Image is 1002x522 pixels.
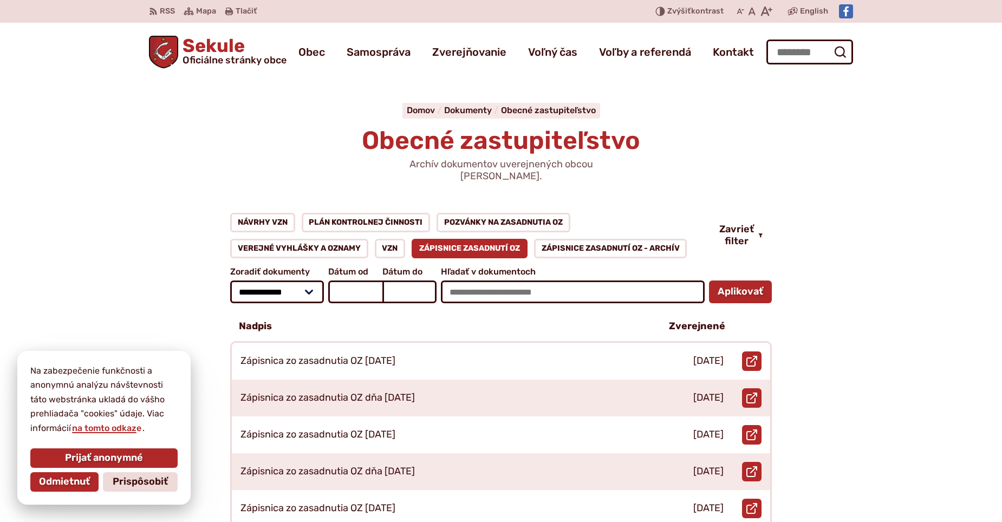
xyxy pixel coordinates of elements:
span: Dátum od [328,267,382,277]
input: Hľadať v dokumentoch [441,280,705,303]
span: Domov [407,105,435,115]
a: Domov [407,105,444,115]
p: [DATE] [693,466,724,478]
p: [DATE] [693,355,724,367]
a: Logo Sekule, prejsť na domovskú stránku. [149,36,287,68]
p: [DATE] [693,392,724,404]
a: Voľby a referendá [599,37,691,67]
p: Zápisnica zo zasadnutia OZ dňa [DATE] [240,466,415,478]
span: Dátum do [382,267,437,277]
span: Zavrieť filter [719,224,754,247]
span: Dokumenty [444,105,492,115]
span: Prispôsobiť [113,476,168,488]
select: Zoradiť dokumenty [230,280,324,303]
span: English [800,5,828,18]
span: Zvýšiť [667,6,691,16]
p: Zápisnica zo zasadnutia OZ [DATE] [240,429,395,441]
span: Oficiálne stránky obce [183,55,287,65]
button: Zavrieť filter [711,224,772,247]
img: Prejsť na Facebook stránku [839,4,853,18]
a: Zápisnice zasadnutí OZ - ARCHÍV [534,239,687,258]
span: Zoradiť dokumenty [230,267,324,277]
a: Pozvánky na zasadnutia OZ [437,213,570,232]
button: Prispôsobiť [103,472,178,492]
span: RSS [160,5,175,18]
p: [DATE] [693,429,724,441]
a: Samospráva [347,37,411,67]
img: Prejsť na domovskú stránku [149,36,178,68]
a: Zápisnice zasadnutí OZ [412,239,528,258]
button: Prijať anonymné [30,448,178,468]
button: Aplikovať [709,280,772,303]
span: Odmietnuť [39,476,90,488]
a: English [798,5,830,18]
p: Zverejnené [669,321,725,332]
span: Tlačiť [236,7,257,16]
span: Prijať anonymné [65,452,143,464]
p: Zápisnica zo zasadnutia OZ [DATE] [240,355,395,367]
p: Na zabezpečenie funkčnosti a anonymnú analýzu návštevnosti táto webstránka ukladá do vášho prehli... [30,364,178,435]
span: Hľadať v dokumentoch [441,267,705,277]
a: Kontakt [713,37,754,67]
span: Obecné zastupiteľstvo [362,126,640,155]
a: Obec [298,37,325,67]
span: kontrast [667,7,724,16]
a: Plán kontrolnej činnosti [302,213,431,232]
a: na tomto odkaze [71,423,142,433]
span: Sekule [178,37,287,65]
a: Verejné vyhlášky a oznamy [230,239,368,258]
input: Dátum od [328,280,382,303]
p: Zápisnica zo zasadnutia OZ dňa [DATE] [240,392,415,404]
a: Voľný čas [528,37,577,67]
a: Návrhy VZN [230,213,295,232]
a: VZN [375,239,406,258]
p: [DATE] [693,503,724,514]
p: Archív dokumentov uverejnených obcou [PERSON_NAME]. [371,159,631,182]
input: Dátum do [382,280,437,303]
p: Zápisnica zo zasadnutia OZ [DATE] [240,503,395,514]
a: Dokumenty [444,105,501,115]
span: Mapa [196,5,216,18]
a: Zverejňovanie [432,37,506,67]
button: Odmietnuť [30,472,99,492]
p: Nadpis [239,321,272,332]
a: Obecné zastupiteľstvo [501,105,596,115]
